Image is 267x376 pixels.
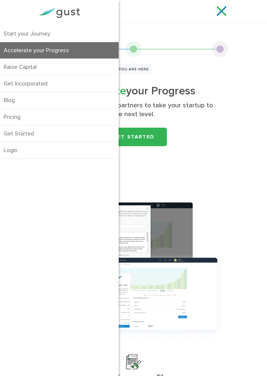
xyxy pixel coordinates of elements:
a: Get Started [100,128,167,146]
img: Group 1147 [39,194,228,343]
img: Gust Logo [39,8,80,18]
h1: your Progress [52,86,215,96]
p: Build signal and find partners to take your startup to the next level. [52,101,215,119]
img: Build Your Profile [126,355,141,369]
